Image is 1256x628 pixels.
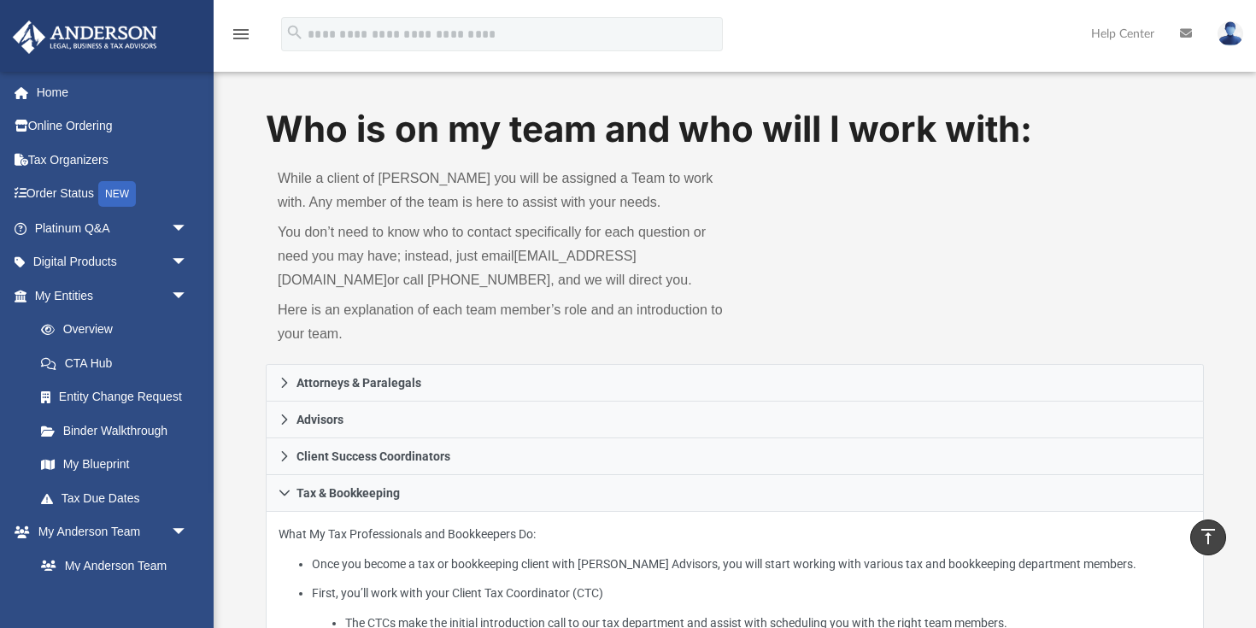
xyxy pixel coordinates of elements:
a: My Anderson Teamarrow_drop_down [12,515,205,549]
a: My Entitiesarrow_drop_down [12,279,214,313]
a: Order StatusNEW [12,177,214,212]
i: vertical_align_top [1198,526,1218,547]
a: Overview [24,313,214,347]
span: arrow_drop_down [171,211,205,246]
img: Anderson Advisors Platinum Portal [8,21,162,54]
a: Digital Productsarrow_drop_down [12,245,214,279]
a: My Blueprint [24,448,205,482]
a: Tax Organizers [12,143,214,177]
h1: Who is on my team and who will I work with: [266,104,1204,155]
a: CTA Hub [24,346,214,380]
a: Tax & Bookkeeping [266,475,1204,512]
span: arrow_drop_down [171,279,205,314]
span: arrow_drop_down [171,245,205,280]
div: NEW [98,181,136,207]
i: search [285,23,304,42]
span: Tax & Bookkeeping [296,487,400,499]
a: Advisors [266,402,1204,438]
span: Advisors [296,414,343,426]
a: Attorneys & Paralegals [266,364,1204,402]
img: User Pic [1218,21,1243,46]
p: Here is an explanation of each team member’s role and an introduction to your team. [278,298,723,346]
li: Once you become a tax or bookkeeping client with [PERSON_NAME] Advisors, you will start working w... [312,554,1191,575]
a: vertical_align_top [1190,519,1226,555]
i: menu [231,24,251,44]
a: Tax Due Dates [24,481,214,515]
a: My Anderson Team [24,549,197,583]
span: arrow_drop_down [171,515,205,550]
a: Home [12,75,214,109]
a: menu [231,32,251,44]
a: [EMAIL_ADDRESS][DOMAIN_NAME] [278,249,637,287]
a: Platinum Q&Aarrow_drop_down [12,211,214,245]
p: You don’t need to know who to contact specifically for each question or need you may have; instea... [278,220,723,292]
a: Entity Change Request [24,380,214,414]
p: While a client of [PERSON_NAME] you will be assigned a Team to work with. Any member of the team ... [278,167,723,214]
span: Client Success Coordinators [296,450,450,462]
a: Online Ordering [12,109,214,144]
a: Binder Walkthrough [24,414,214,448]
span: Attorneys & Paralegals [296,377,421,389]
a: Client Success Coordinators [266,438,1204,475]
